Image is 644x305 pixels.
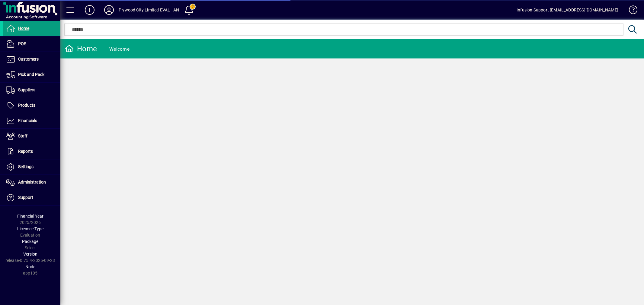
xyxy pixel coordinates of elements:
[18,134,27,138] span: Staff
[18,164,34,169] span: Settings
[99,5,119,15] button: Profile
[3,83,60,98] a: Suppliers
[18,87,35,92] span: Suppliers
[109,44,130,54] div: Welcome
[3,98,60,113] a: Products
[3,190,60,205] a: Support
[18,57,39,61] span: Customers
[65,44,97,54] div: Home
[3,159,60,175] a: Settings
[18,149,33,154] span: Reports
[18,72,44,77] span: Pick and Pack
[18,180,46,184] span: Administration
[624,1,636,21] a: Knowledge Base
[18,118,37,123] span: Financials
[3,129,60,144] a: Staff
[3,36,60,52] a: POS
[18,103,35,108] span: Products
[18,26,29,31] span: Home
[3,113,60,128] a: Financials
[3,67,60,82] a: Pick and Pack
[3,52,60,67] a: Customers
[22,239,38,244] span: Package
[80,5,99,15] button: Add
[25,264,35,269] span: Node
[3,144,60,159] a: Reports
[119,5,179,15] div: Plywood City Limited EVAL - AN
[23,252,37,256] span: Version
[17,226,43,231] span: Licensee Type
[18,41,26,46] span: POS
[517,5,618,15] div: Infusion Support [EMAIL_ADDRESS][DOMAIN_NAME]
[3,175,60,190] a: Administration
[17,214,43,219] span: Financial Year
[18,195,33,200] span: Support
